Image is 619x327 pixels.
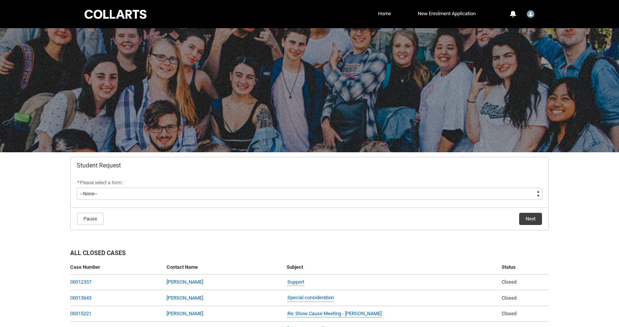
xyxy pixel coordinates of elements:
[502,311,516,316] span: Closed
[287,278,304,286] a: Support
[70,295,91,301] a: 00013643
[70,311,91,316] a: 00015221
[287,310,382,318] a: Re: Show Cause Meeting - [PERSON_NAME]
[284,260,498,274] th: Subject
[70,279,91,285] a: 00012357
[376,8,393,19] a: Home
[525,7,536,19] button: User Profile Student.emaddy.20230906
[527,10,534,18] img: Student.emaddy.20230906
[77,162,121,169] span: Student Request
[287,294,334,302] a: Special consideration
[80,180,123,185] span: Please select a form:
[77,213,104,225] button: Pause
[167,279,203,285] a: [PERSON_NAME]
[519,213,542,225] button: Next
[167,311,203,316] a: [PERSON_NAME]
[70,260,164,274] th: Case Number
[502,295,516,301] span: Closed
[77,180,79,185] abbr: required
[416,8,478,19] a: New Enrolment Application
[502,279,516,285] span: Closed
[70,157,549,230] article: Redu_Student_Request flow
[167,295,203,301] a: [PERSON_NAME]
[164,260,284,274] th: Contact Name
[70,249,549,260] h2: All Closed Cases
[499,260,549,274] th: Status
